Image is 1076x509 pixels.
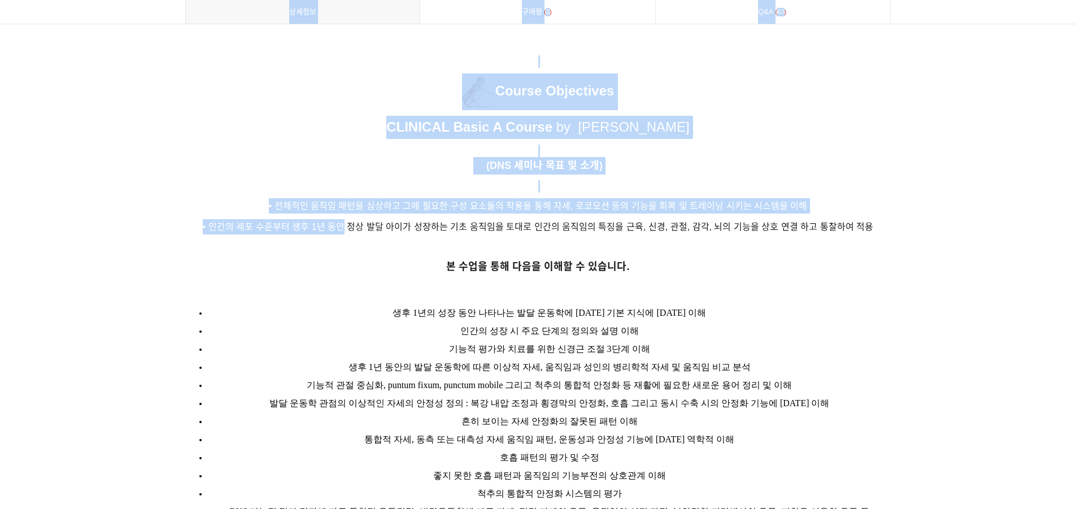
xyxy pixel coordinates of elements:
span: CLINICAL Basic A Course [386,119,552,134]
span: 본 수업을 통해 다음을 이해할 수 있습니다. [446,261,629,272]
span: by [PERSON_NAME] [556,119,690,134]
span: • 전체적인 움직임 패턴을 심상하고 그에 필요한 구성 요소들의 작용을 통해 자세, 로코모션 등의 기능을 회복 및 트레이닝 시키는 시스템을 이해 [269,201,808,211]
span: 호흡 패턴의 평가 및 수정 [500,453,599,462]
span: 1 [542,6,554,18]
span: 생후 1년의 성장 동안 나타나는 발달 운동학에 [DATE] 기본 지식에 [DATE] 이해 [393,308,706,317]
span: 척추의 통합적 안정화 시스템의 평가 [477,489,622,498]
span: 기능적 평가와 치료를 위한 신경근 조절 3단계 이해 [449,344,650,354]
span: 흔히 보이는 자세 안정화의 잘못된 패턴 이해 [461,416,638,426]
img: 1597e3e65a0d2.png [462,76,495,107]
span: 발달 운동학 관점의 이상적인 자세의 안정성 정의 : 복강 내압 조정과 횡경막의 안정화, 호흡 그리고 동시 수축 시의 안정화 기능에 [DATE] 이해 [269,398,830,408]
span: Course Objectives [462,83,615,98]
span: 기능적 관절 중심화, puntum fixum, punctum mobile 그리고 척추의 통합적 안정화 등 재활에 필요한 새로운 용어 정리 및 이해 [307,380,792,390]
span: 인간의 성장 시 주요 단계의 정의와 설명 이해 [460,326,639,336]
span: 통합적 자세, 동측 또는 대측성 자세 움직임 패턴, 운동성과 안정성 기능에 [DATE] 역학적 이해 [364,434,735,444]
span: 생후 1년 동안의 발달 운동학에 따른 이상적 자세, 움직임과 성인의 병리학적 자세 및 움직임 비교 분석 [348,362,751,372]
span: 63 [774,6,789,18]
span: • 인간의 세포 수준부터 생후 1년 동안 정상 발달 아이가 성장하는 기초 움직임을 토대로 인간의 움직임의 특징을 근육, 신경, 관절, 감각, 뇌의 기능을 상호 연결 하고 통찰... [203,222,873,232]
strong: (DNS 세미나 목표 및 소개) [486,160,603,171]
span: 좋지 못한 호흡 패턴과 움직임의 기능부전의 상호관계 이해 [433,471,666,480]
